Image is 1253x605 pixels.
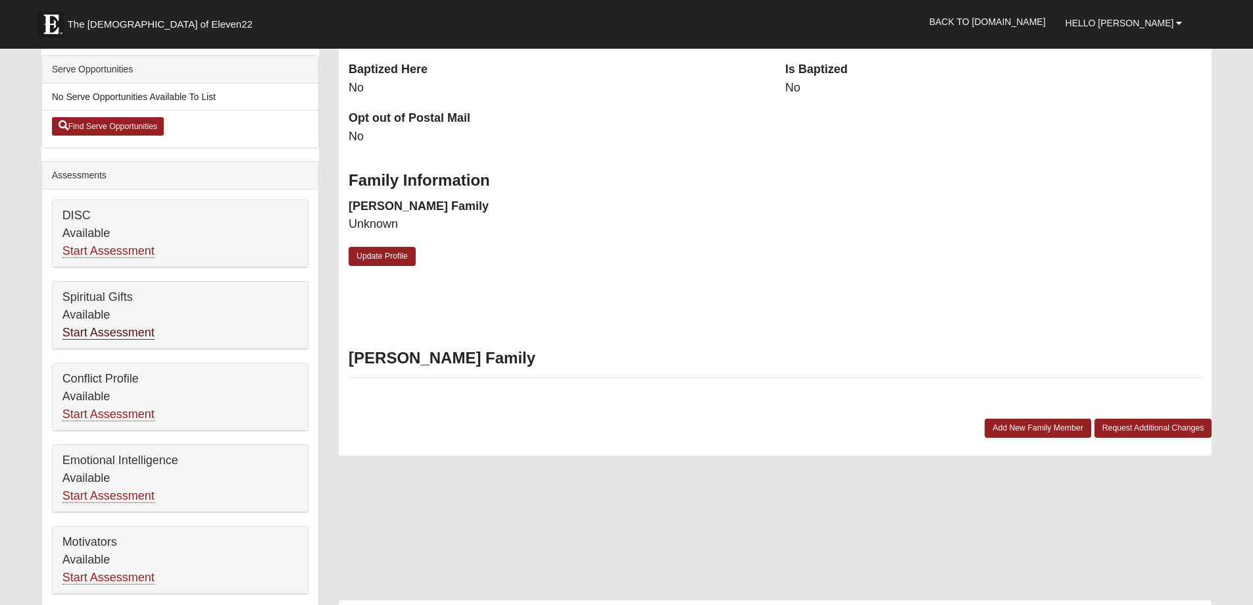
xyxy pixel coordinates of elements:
[62,326,155,340] a: Start Assessment
[53,200,308,267] div: DISC Available
[62,571,155,585] a: Start Assessment
[62,408,155,421] a: Start Assessment
[53,527,308,594] div: Motivators Available
[349,198,766,215] dt: [PERSON_NAME] Family
[1094,419,1212,438] a: Request Additional Changes
[1066,18,1174,28] span: Hello [PERSON_NAME]
[349,247,416,266] a: Update Profile
[349,61,766,78] dt: Baptized Here
[62,244,155,258] a: Start Assessment
[920,5,1056,38] a: Back to [DOMAIN_NAME]
[42,56,318,84] div: Serve Opportunities
[68,18,253,31] span: The [DEMOGRAPHIC_DATA] of Eleven22
[38,11,64,38] img: Eleven22 logo
[985,419,1091,438] a: Add New Family Member
[42,84,318,111] li: No Serve Opportunities Available To List
[785,80,1202,97] dd: No
[53,363,308,431] div: Conflict Profile Available
[349,128,766,145] dd: No
[32,5,295,38] a: The [DEMOGRAPHIC_DATA] of Eleven22
[1056,7,1192,39] a: Hello [PERSON_NAME]
[349,349,1202,368] h3: [PERSON_NAME] Family
[52,117,164,136] a: Find Serve Opportunities
[53,445,308,512] div: Emotional Intelligence Available
[349,171,1202,190] h3: Family Information
[785,61,1202,78] dt: Is Baptized
[349,80,766,97] dd: No
[62,489,155,503] a: Start Assessment
[53,282,308,349] div: Spiritual Gifts Available
[42,162,318,190] div: Assessments
[349,216,766,233] dd: Unknown
[349,110,766,127] dt: Opt out of Postal Mail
